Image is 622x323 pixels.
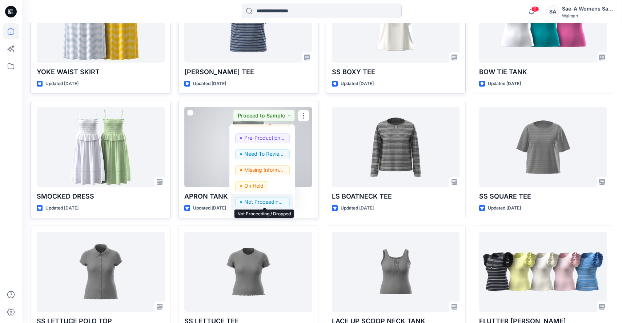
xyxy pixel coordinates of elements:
p: SS BOXY TEE [332,67,460,77]
a: LACE UP SCOOP NECK TANK [332,232,460,312]
p: Updated [DATE] [488,204,521,212]
p: Updated [DATE] [45,80,79,88]
p: SMOCKED DRESS [37,191,165,202]
p: [PERSON_NAME] TEE [184,67,312,77]
p: On Hold [244,181,264,191]
a: SS LETTUCE POLO TOP [37,232,165,312]
a: APRON TANK [184,107,312,187]
p: Updated [DATE] [45,204,79,212]
a: SS LETTUCE TEE [184,232,312,312]
p: Updated [DATE] [193,204,226,212]
p: Updated [DATE] [193,80,226,88]
p: APRON TANK [184,191,312,202]
p: SS SQUARE TEE [479,191,607,202]
p: Updated [DATE] [341,80,374,88]
a: SS SQUARE TEE [479,107,607,187]
p: YOKE WAIST SKIRT [37,67,165,77]
a: SMOCKED DRESS [37,107,165,187]
a: FLUTTER MIXY HENLEY [479,232,607,312]
div: SA [546,5,559,18]
a: LS BOATNECK TEE [332,107,460,187]
p: Updated [DATE] [341,204,374,212]
div: Walmart [562,13,613,19]
p: BOW TIE TANK [479,67,607,77]
p: Updated [DATE] [488,80,521,88]
span: 11 [531,6,539,12]
p: Not Proceeding / Dropped [244,197,285,207]
div: Sae-A Womens Sales Team [562,4,613,13]
p: Pre-Production Approved [244,133,285,143]
p: LS BOATNECK TEE [332,191,460,202]
p: Need To Review - Design/PD/Tech [244,149,285,159]
p: Missing Information [244,165,285,175]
